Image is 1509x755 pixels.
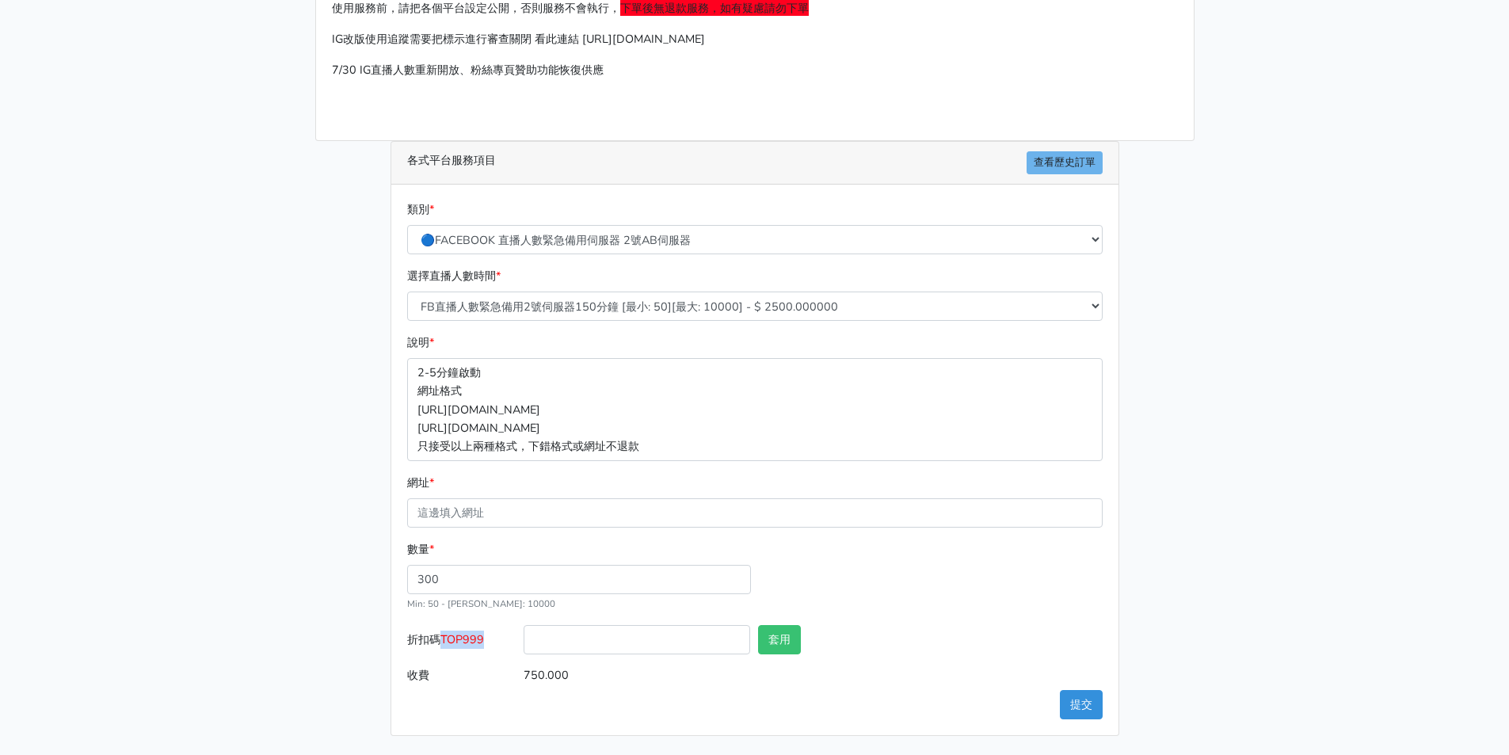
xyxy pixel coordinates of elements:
[407,498,1103,528] input: 這邊填入網址
[407,474,434,492] label: 網址
[407,358,1103,460] p: 2-5分鐘啟動 網址格式 [URL][DOMAIN_NAME] [URL][DOMAIN_NAME] 只接受以上兩種格式，下錯格式或網址不退款
[332,30,1178,48] p: IG改版使用追蹤需要把標示進行審查關閉 看此連結 [URL][DOMAIN_NAME]
[403,625,520,661] label: 折扣碼
[407,267,501,285] label: 選擇直播人數時間
[407,200,434,219] label: 類別
[407,597,555,610] small: Min: 50 - [PERSON_NAME]: 10000
[440,631,484,647] span: TOP999
[391,142,1118,185] div: 各式平台服務項目
[1060,690,1103,719] button: 提交
[758,625,801,654] button: 套用
[403,661,520,690] label: 收費
[1027,151,1103,174] a: 查看歷史訂單
[407,334,434,352] label: 說明
[332,61,1178,79] p: 7/30 IG直播人數重新開放、粉絲專頁贊助功能恢復供應
[407,540,434,559] label: 數量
